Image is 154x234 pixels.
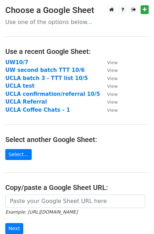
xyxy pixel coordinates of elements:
[107,76,118,81] small: View
[5,91,100,97] a: UCLA confirmation/referral 10/5
[107,68,118,73] small: View
[5,75,88,81] a: UCLA batch 3 - TTT list 10/5
[100,59,118,66] a: View
[5,149,32,160] a: Select...
[5,99,47,105] a: UCLA Referral
[5,67,85,73] a: UW second batch TTT 10/6
[107,99,118,105] small: View
[5,47,149,56] h4: Use a recent Google Sheet:
[100,83,118,89] a: View
[5,223,23,234] input: Next
[107,107,118,113] small: View
[5,59,29,66] a: UW10/7
[5,5,149,16] h3: Choose a Google Sheet
[5,107,70,113] a: UCLA Coffee Chats - 1
[100,99,118,105] a: View
[100,67,118,73] a: View
[5,83,35,89] a: UCLA test
[100,107,118,113] a: View
[100,75,118,81] a: View
[5,195,145,208] input: Paste your Google Sheet URL here
[100,91,118,97] a: View
[107,84,118,89] small: View
[107,60,118,65] small: View
[107,92,118,97] small: View
[5,209,78,215] small: Example: [URL][DOMAIN_NAME]
[5,18,149,26] p: Use one of the options below...
[5,135,149,144] h4: Select another Google Sheet:
[5,183,149,192] h4: Copy/paste a Google Sheet URL:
